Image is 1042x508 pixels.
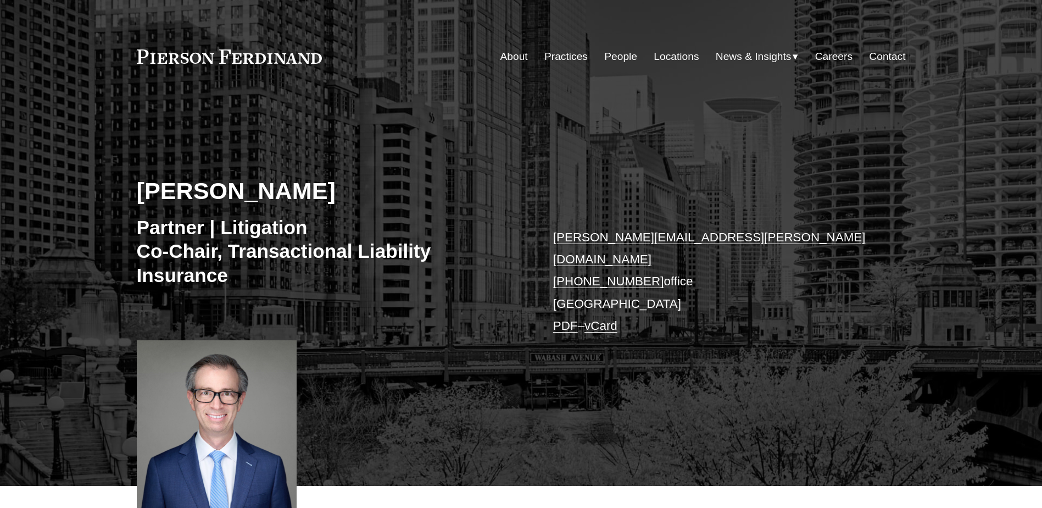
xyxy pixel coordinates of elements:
[654,46,699,67] a: Locations
[553,227,873,338] p: office [GEOGRAPHIC_DATA] –
[544,46,588,67] a: Practices
[604,46,637,67] a: People
[869,46,905,67] a: Contact
[584,319,617,333] a: vCard
[553,274,664,288] a: [PHONE_NUMBER]
[553,319,578,333] a: PDF
[716,46,799,67] a: folder dropdown
[500,46,528,67] a: About
[815,46,852,67] a: Careers
[553,230,866,266] a: [PERSON_NAME][EMAIL_ADDRESS][PERSON_NAME][DOMAIN_NAME]
[716,47,792,67] span: News & Insights
[137,176,521,205] h2: [PERSON_NAME]
[137,216,521,288] h3: Partner | Litigation Co-Chair, Transactional Liability Insurance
